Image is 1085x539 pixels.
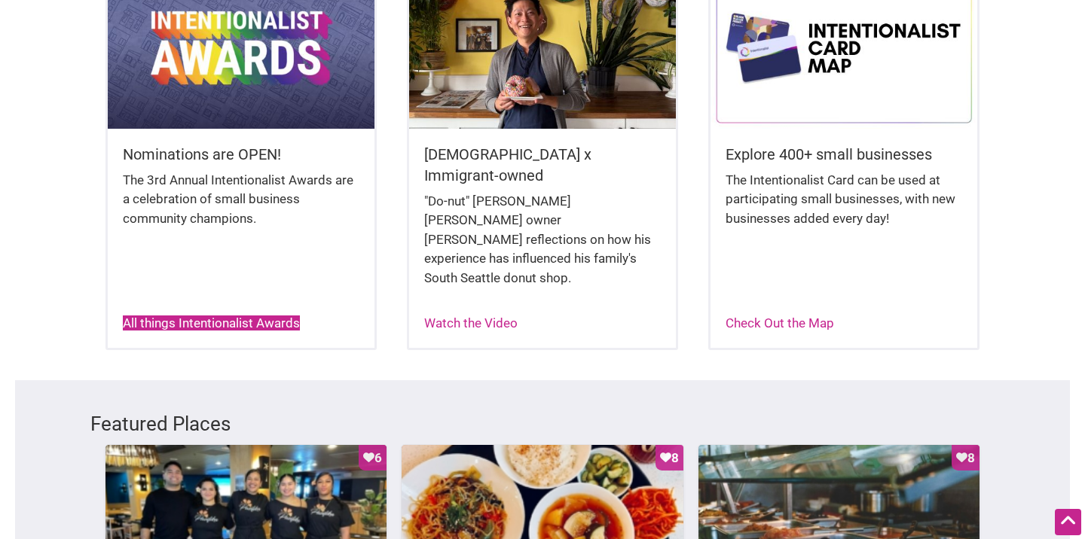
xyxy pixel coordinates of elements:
a: All things Intentionalist Awards [123,315,300,330]
div: Scroll Back to Top [1055,509,1081,535]
h5: [DEMOGRAPHIC_DATA] x Immigrant-owned [424,144,661,186]
div: "Do-nut" [PERSON_NAME] [PERSON_NAME] owner [PERSON_NAME] reflections on how his experience has in... [424,192,661,303]
h5: Nominations are OPEN! [123,144,359,165]
a: Check Out the Map [726,315,834,330]
h5: Explore 400+ small businesses [726,144,962,165]
h3: Featured Places [90,410,995,437]
a: Watch the Video [424,315,518,330]
div: The Intentionalist Card can be used at participating small businesses, with new businesses added ... [726,171,962,244]
div: The 3rd Annual Intentionalist Awards are a celebration of small business community champions. [123,171,359,244]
